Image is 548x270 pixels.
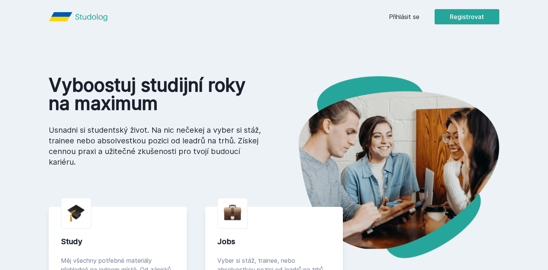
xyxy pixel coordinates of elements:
p: Usnadni si studentský život. Na nic nečekej a vyber si stáž, trainee nebo absolvestkou pozici od ... [49,125,262,167]
img: graduation-cap.png [67,204,85,222]
button: Registrovat [435,9,499,24]
h1: Vyboostuj studijní roky na maximum [49,76,262,113]
img: briefcase.png [224,203,241,222]
a: Přihlásit se [389,12,419,21]
img: hero.png [274,76,499,258]
div: Jobs [217,236,331,247]
div: Study [61,236,175,247]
